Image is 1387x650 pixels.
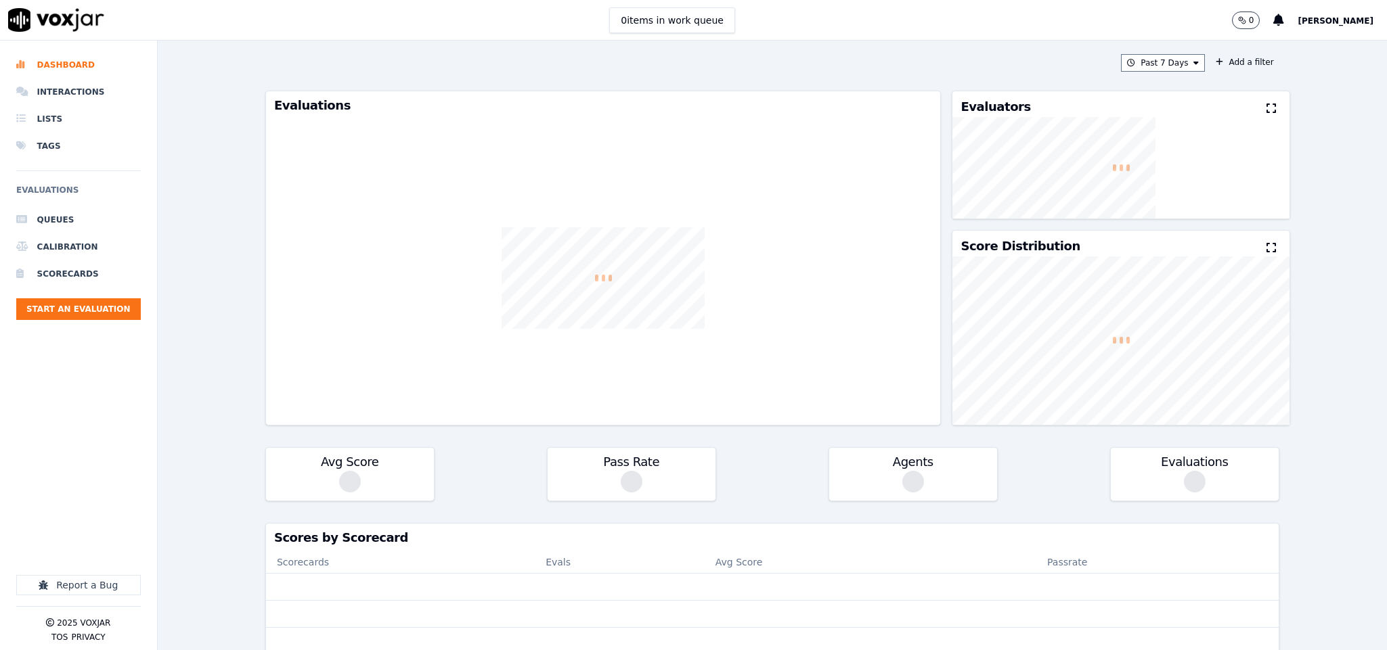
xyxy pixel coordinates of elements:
[1298,12,1387,28] button: [PERSON_NAME]
[16,260,141,287] a: Scorecards
[609,7,735,33] button: 0items in work queue
[16,182,141,206] h6: Evaluations
[535,552,705,574] th: Evals
[837,456,989,468] h3: Agents
[961,240,1080,252] h3: Score Distribution
[16,206,141,233] a: Queues
[16,298,141,320] button: Start an Evaluation
[57,618,110,628] p: 2025 Voxjar
[16,78,141,106] a: Interactions
[1232,11,1274,29] button: 0
[8,8,104,32] img: voxjar logo
[1249,15,1254,26] p: 0
[1232,11,1260,29] button: 0
[71,632,105,643] button: Privacy
[266,552,535,574] th: Scorecards
[51,632,68,643] button: TOS
[16,233,141,260] a: Calibration
[705,552,955,574] th: Avg Score
[274,99,932,112] h3: Evaluations
[954,552,1180,574] th: Passrate
[16,106,141,133] a: Lists
[1119,456,1271,468] h3: Evaluations
[961,101,1030,113] h3: Evaluators
[556,456,707,468] h3: Pass Rate
[16,51,141,78] a: Dashboard
[16,133,141,160] a: Tags
[274,532,1271,544] h3: Scores by Scorecard
[1298,16,1373,26] span: [PERSON_NAME]
[16,575,141,595] button: Report a Bug
[1121,54,1205,72] button: Past 7 Days
[1210,54,1279,70] button: Add a filter
[274,456,426,468] h3: Avg Score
